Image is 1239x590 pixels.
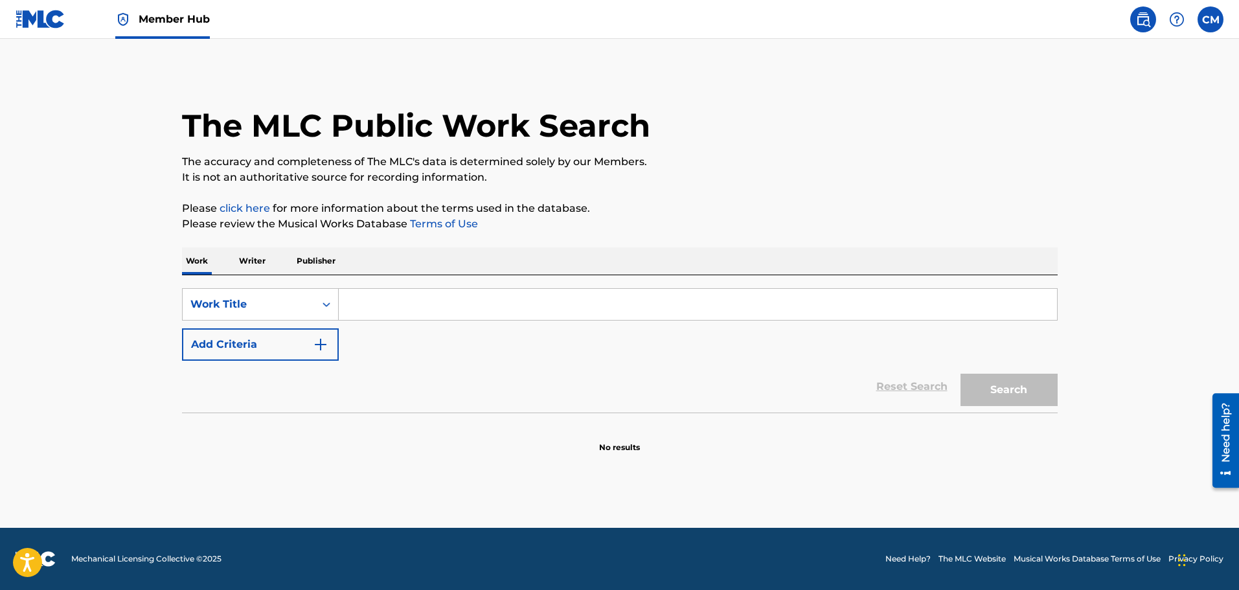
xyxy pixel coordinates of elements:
img: MLC Logo [16,10,65,28]
p: Writer [235,247,269,275]
p: Please for more information about the terms used in the database. [182,201,1058,216]
img: Top Rightsholder [115,12,131,27]
iframe: Resource Center [1203,388,1239,492]
p: The accuracy and completeness of The MLC's data is determined solely by our Members. [182,154,1058,170]
span: Mechanical Licensing Collective © 2025 [71,553,222,565]
img: 9d2ae6d4665cec9f34b9.svg [313,337,328,352]
a: Terms of Use [407,218,478,230]
h1: The MLC Public Work Search [182,106,650,145]
form: Search Form [182,288,1058,413]
button: Add Criteria [182,328,339,361]
img: help [1169,12,1185,27]
a: Musical Works Database Terms of Use [1014,553,1161,565]
a: Public Search [1130,6,1156,32]
span: Member Hub [139,12,210,27]
p: Please review the Musical Works Database [182,216,1058,232]
p: It is not an authoritative source for recording information. [182,170,1058,185]
iframe: Chat Widget [1174,528,1239,590]
p: Publisher [293,247,339,275]
a: Need Help? [885,553,931,565]
div: Drag [1178,541,1186,580]
div: Help [1164,6,1190,32]
a: Privacy Policy [1168,553,1223,565]
a: The MLC Website [938,553,1006,565]
img: search [1135,12,1151,27]
p: Work [182,247,212,275]
div: Work Title [190,297,307,312]
a: click here [220,202,270,214]
p: No results [599,426,640,453]
img: logo [16,551,56,567]
div: User Menu [1198,6,1223,32]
